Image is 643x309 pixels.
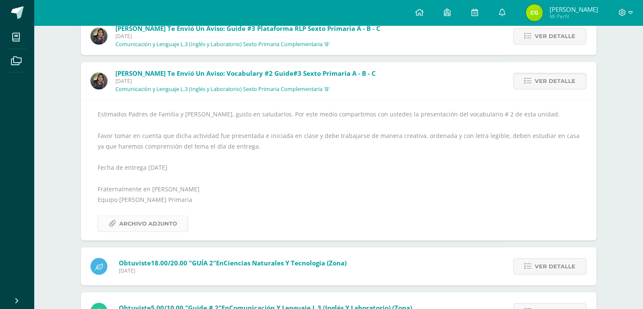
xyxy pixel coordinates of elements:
[224,259,347,267] span: Ciencias Naturales y Tecnología (Zona)
[119,216,177,232] span: Archivo Adjunto
[526,4,543,21] img: dca62258c23ba0bb42c53266f6458814.png
[119,267,347,274] span: [DATE]
[115,33,380,40] span: [DATE]
[535,259,575,274] span: Ver detalle
[189,259,216,267] span: "GUÍA 2"
[549,13,598,20] span: Mi Perfil
[535,73,575,89] span: Ver detalle
[98,109,580,232] div: Estimados Padres de Familia y [PERSON_NAME], gusto en saludarlos. Por este medio compartimos con ...
[115,24,380,33] span: [PERSON_NAME] te envió un aviso: Guide #3 Plataforma RLP Sexto Primaria A - B - C
[119,259,347,267] span: Obtuviste en
[115,86,330,93] p: Comunicación y Lenguaje L.3 (Inglés y Laboratorio) Sexto Primaria Complementaria 'B'
[90,72,107,89] img: f727c7009b8e908c37d274233f9e6ae1.png
[151,259,187,267] span: 18.00/20.00
[98,215,188,232] a: Archivo Adjunto
[90,28,107,44] img: f727c7009b8e908c37d274233f9e6ae1.png
[535,28,575,44] span: Ver detalle
[115,77,376,85] span: [DATE]
[115,41,330,48] p: Comunicación y Lenguaje L.3 (Inglés y Laboratorio) Sexto Primaria Complementaria 'B'
[549,5,598,14] span: [PERSON_NAME]
[115,69,376,77] span: [PERSON_NAME] te envió un aviso: Vocabulary #2 guide#3 Sexto Primaria A - B - C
